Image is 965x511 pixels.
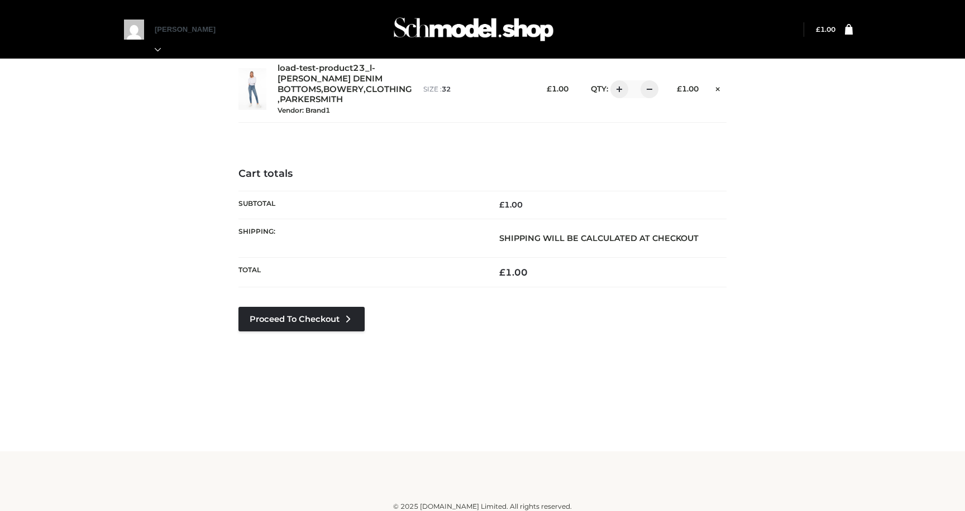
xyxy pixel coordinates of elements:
[238,191,482,219] th: Subtotal
[278,63,412,115] div: , , ,
[710,81,727,95] a: Remove this item
[280,94,343,105] a: PARKERSMITH
[238,219,482,257] th: Shipping:
[580,80,655,98] div: QTY:
[499,267,505,278] span: £
[278,84,321,95] a: BOTTOMS
[366,84,412,95] a: CLOTHING
[499,200,523,210] bdi: 1.00
[390,7,557,51] img: Schmodel Admin 964
[238,68,266,110] img: load-test-product23_l-PARKER SMITH DENIM - 32
[499,200,504,210] span: £
[816,25,820,33] span: £
[816,25,835,33] a: £1.00
[238,307,365,331] a: Proceed to Checkout
[238,258,482,287] th: Total
[677,84,699,93] bdi: 1.00
[278,63,399,84] a: load-test-product23_l-[PERSON_NAME] DENIM
[423,84,524,94] p: size :
[323,84,364,95] a: BOWERY
[547,84,552,93] span: £
[499,267,528,278] bdi: 1.00
[442,85,451,93] span: 32
[499,233,699,243] strong: Shipping will be calculated at checkout
[816,25,835,33] bdi: 1.00
[278,106,330,114] small: Vendor: Brand1
[238,168,727,180] h4: Cart totals
[547,84,569,93] bdi: 1.00
[677,84,682,93] span: £
[155,25,227,54] a: [PERSON_NAME]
